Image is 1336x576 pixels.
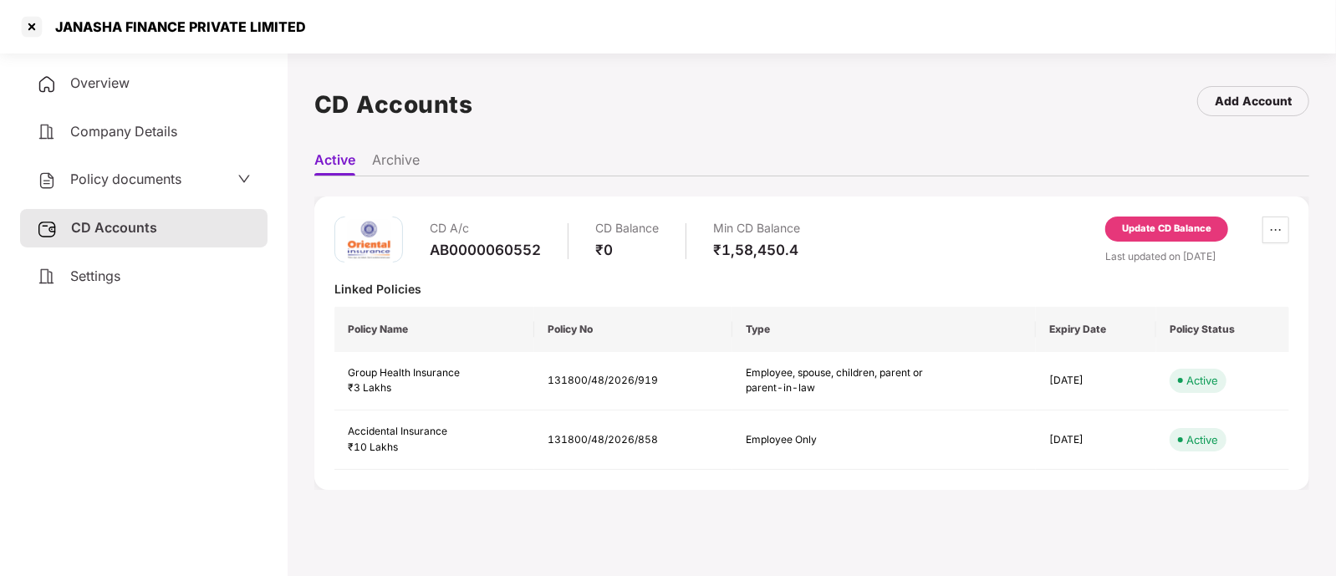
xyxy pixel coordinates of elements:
span: ₹10 Lakhs [348,441,398,453]
img: svg+xml;base64,PHN2ZyB3aWR0aD0iMjUiIGhlaWdodD0iMjQiIHZpZXdCb3g9IjAgMCAyNSAyNCIgZmlsbD0ibm9uZSIgeG... [37,219,58,239]
td: 131800/48/2026/858 [534,410,732,470]
div: Active [1186,372,1218,389]
div: Linked Policies [334,281,1289,297]
span: ellipsis [1263,223,1288,237]
span: down [237,172,251,186]
div: ₹0 [595,241,659,259]
div: Accidental Insurance [348,424,521,440]
h1: CD Accounts [314,86,473,123]
th: Policy Name [334,307,534,352]
li: Active [314,151,355,176]
div: Min CD Balance [713,217,800,241]
div: CD Balance [595,217,659,241]
span: ₹3 Lakhs [348,381,391,394]
button: ellipsis [1262,217,1289,243]
span: Settings [70,268,120,284]
div: Employee Only [746,432,930,448]
th: Policy Status [1156,307,1289,352]
td: [DATE] [1036,410,1156,470]
div: AB0000060552 [430,241,541,259]
div: Update CD Balance [1122,222,1211,237]
th: Type [732,307,1036,352]
img: svg+xml;base64,PHN2ZyB4bWxucz0iaHR0cDovL3d3dy53My5vcmcvMjAwMC9zdmciIHdpZHRoPSIyNCIgaGVpZ2h0PSIyNC... [37,122,57,142]
li: Archive [372,151,420,176]
img: oi.png [344,215,394,265]
div: Group Health Insurance [348,365,521,381]
div: Active [1186,431,1218,448]
span: Policy documents [70,171,181,187]
td: 131800/48/2026/919 [534,352,732,411]
td: [DATE] [1036,352,1156,411]
img: svg+xml;base64,PHN2ZyB4bWxucz0iaHR0cDovL3d3dy53My5vcmcvMjAwMC9zdmciIHdpZHRoPSIyNCIgaGVpZ2h0PSIyNC... [37,171,57,191]
th: Policy No [534,307,732,352]
img: svg+xml;base64,PHN2ZyB4bWxucz0iaHR0cDovL3d3dy53My5vcmcvMjAwMC9zdmciIHdpZHRoPSIyNCIgaGVpZ2h0PSIyNC... [37,74,57,94]
div: CD A/c [430,217,541,241]
div: Last updated on [DATE] [1105,248,1289,264]
div: JANASHA FINANCE PRIVATE LIMITED [45,18,306,35]
span: Company Details [70,123,177,140]
div: Employee, spouse, children, parent or parent-in-law [746,365,930,397]
div: Add Account [1215,92,1292,110]
th: Expiry Date [1036,307,1156,352]
span: CD Accounts [71,219,157,236]
div: ₹1,58,450.4 [713,241,800,259]
span: Overview [70,74,130,91]
img: svg+xml;base64,PHN2ZyB4bWxucz0iaHR0cDovL3d3dy53My5vcmcvMjAwMC9zdmciIHdpZHRoPSIyNCIgaGVpZ2h0PSIyNC... [37,267,57,287]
